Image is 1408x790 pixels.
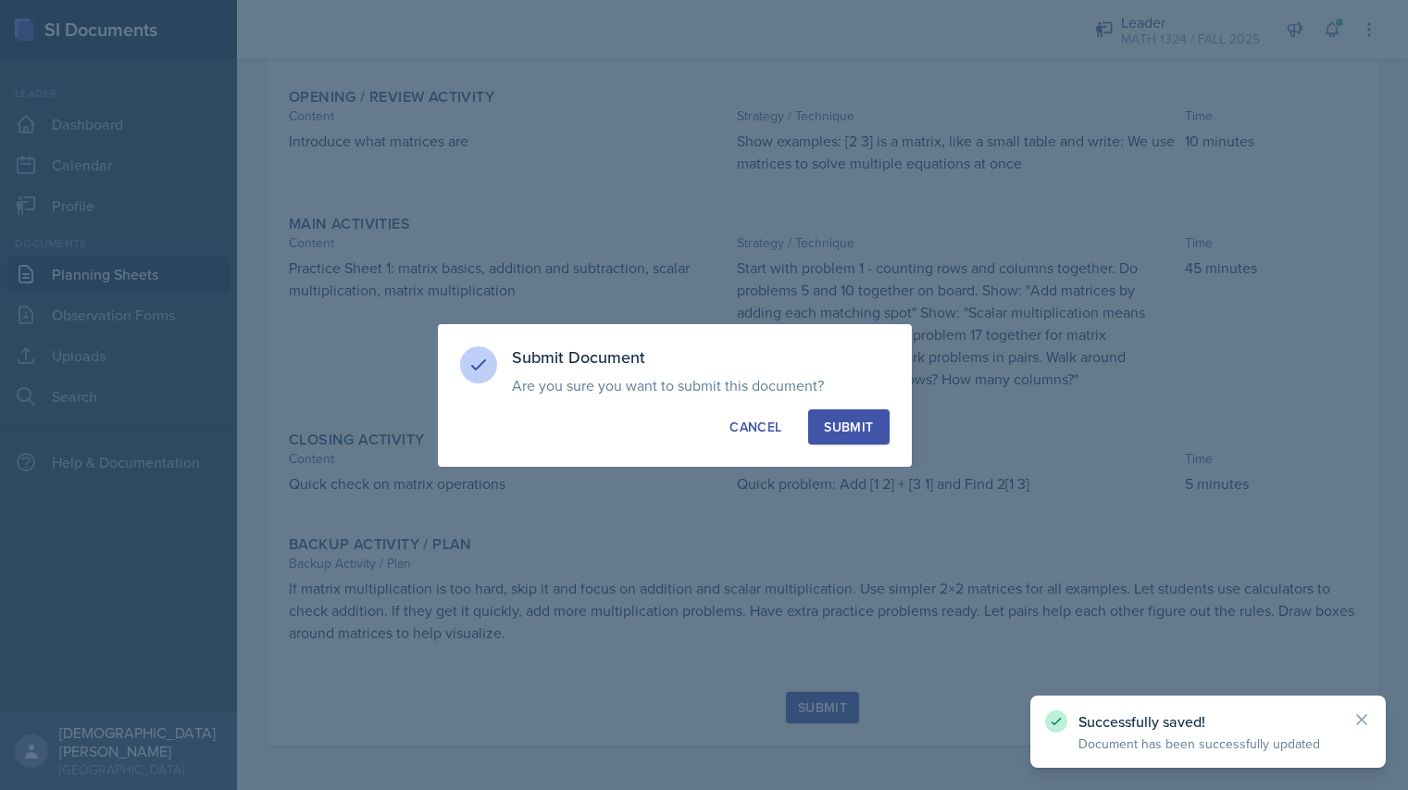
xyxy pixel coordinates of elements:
[512,376,890,395] p: Are you sure you want to submit this document?
[808,409,889,445] button: Submit
[1078,712,1338,731] p: Successfully saved!
[714,409,797,445] button: Cancel
[824,418,873,436] div: Submit
[512,346,890,369] h3: Submit Document
[729,418,781,436] div: Cancel
[1078,734,1338,753] p: Document has been successfully updated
